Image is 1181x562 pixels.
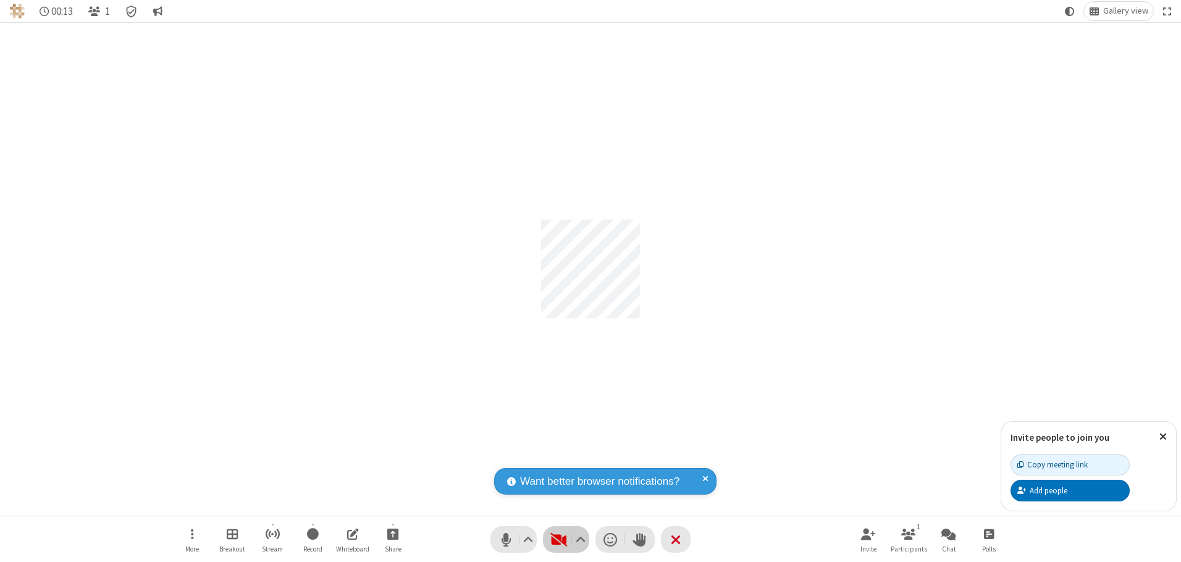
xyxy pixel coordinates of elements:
button: End or leave meeting [661,526,691,553]
span: Record [303,545,322,553]
button: Using system theme [1060,2,1080,20]
span: Chat [942,545,956,553]
button: Raise hand [625,526,655,553]
button: Open participant list [83,2,115,20]
button: Send a reaction [595,526,625,553]
button: Open chat [930,522,967,557]
button: Open poll [970,522,1007,557]
span: Want better browser notifications? [520,474,679,490]
button: Invite participants (Alt+I) [850,522,887,557]
button: Open shared whiteboard [334,522,371,557]
button: Audio settings [520,526,537,553]
button: Start sharing [374,522,411,557]
div: Copy meeting link [1017,459,1088,470]
span: Participants [891,545,927,553]
button: Start streaming [254,522,291,557]
button: Close popover [1150,422,1176,452]
span: Whiteboard [336,545,369,553]
span: Share [385,545,401,553]
button: Change layout [1084,2,1153,20]
button: Open menu [174,522,211,557]
button: Manage Breakout Rooms [214,522,251,557]
div: Timer [35,2,78,20]
span: 1 [105,6,110,17]
button: Start recording [294,522,331,557]
button: Copy meeting link [1011,454,1130,475]
div: 1 [914,521,924,532]
span: Gallery view [1103,6,1148,16]
button: Add people [1011,480,1130,501]
button: Conversation [148,2,167,20]
button: Video setting [573,526,589,553]
button: Open participant list [890,522,927,557]
span: Invite [860,545,876,553]
div: Meeting details Encryption enabled [120,2,143,20]
span: Polls [982,545,996,553]
img: QA Selenium DO NOT DELETE OR CHANGE [10,4,25,19]
button: Fullscreen [1158,2,1177,20]
span: Stream [262,545,283,553]
span: Breakout [219,545,245,553]
span: More [185,545,199,553]
button: Start video (Alt+V) [543,526,589,553]
button: Mute (Alt+A) [490,526,537,553]
label: Invite people to join you [1011,432,1109,443]
span: 00:13 [51,6,73,17]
